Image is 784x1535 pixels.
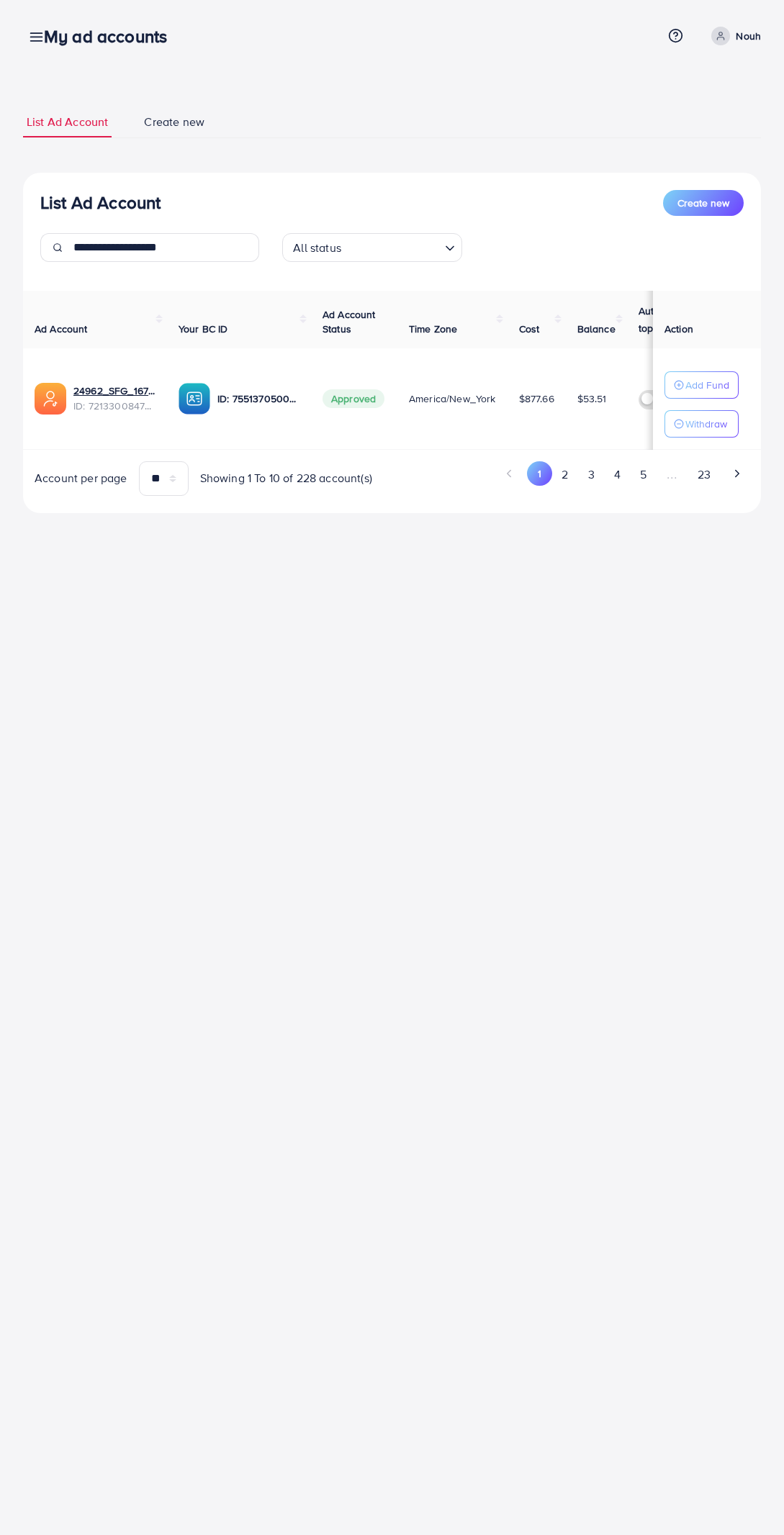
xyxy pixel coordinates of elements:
span: Create new [144,114,204,130]
iframe: Chat [723,1470,773,1524]
span: Approved [323,389,384,408]
span: Showing 1 To 10 of 228 account(s) [200,470,372,486]
ul: Pagination [404,461,750,488]
input: Search for option [346,235,439,258]
span: Ad Account Status [323,307,376,336]
button: Create new [663,190,744,216]
button: Go to next page [724,461,749,486]
span: $53.51 [577,391,607,406]
div: Search for option [282,233,462,262]
button: Go to page 4 [604,461,630,488]
span: ID: 7213300847298641921 [73,399,156,413]
span: All status [290,237,344,258]
img: ic-ads-acc.e4c84228.svg [35,383,66,415]
a: 24962_SFG_1679488733174 [73,384,156,398]
button: Go to page 2 [552,461,578,488]
h3: List Ad Account [40,192,161,213]
button: Go to page 5 [630,461,656,488]
span: Action [664,322,693,336]
button: Add Fund [664,371,739,399]
span: Balance [577,322,616,336]
p: Add Fund [685,376,729,394]
span: List Ad Account [27,114,108,130]
span: $877.66 [519,391,554,406]
span: Ad Account [35,322,88,336]
span: Your BC ID [179,322,228,336]
h3: My ad accounts [44,26,179,47]
button: Go to page 3 [578,461,604,488]
p: Withdraw [685,415,727,433]
img: ic-ba-acc.ded83a64.svg [179,383,210,415]
span: Time Zone [409,322,457,336]
span: Create new [677,196,729,210]
span: Account per page [35,470,127,486]
span: Cost [519,322,540,336]
p: ID: 7551370500849827841 [217,390,299,407]
button: Go to page 1 [527,461,552,486]
p: Auto top-up [639,302,680,337]
div: <span class='underline'>24962_SFG_1679488733174</span></br>7213300847298641921 [73,384,156,413]
button: Go to page 23 [688,461,720,488]
button: Withdraw [664,410,739,438]
span: America/New_York [409,391,496,406]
